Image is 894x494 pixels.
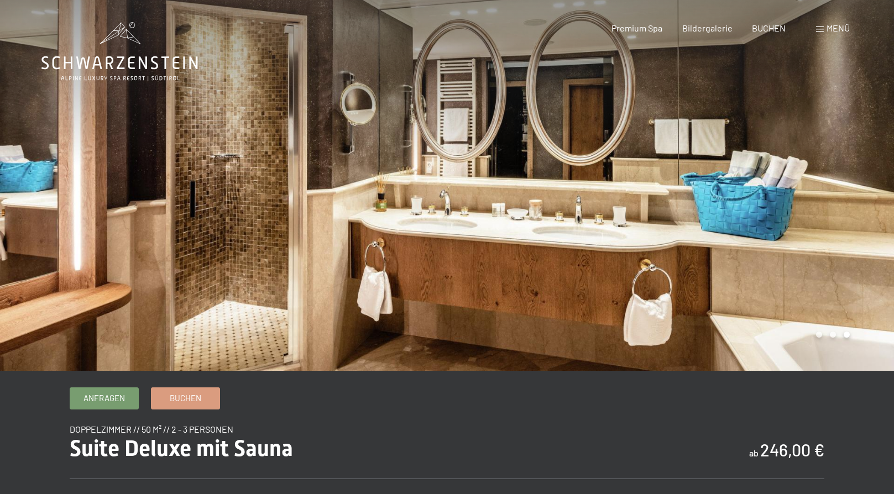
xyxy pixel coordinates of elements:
[749,448,759,458] span: ab
[70,435,293,461] span: Suite Deluxe mit Sauna
[70,424,233,434] span: Doppelzimmer // 50 m² // 2 - 3 Personen
[827,23,850,33] span: Menü
[170,392,201,404] span: Buchen
[83,392,125,404] span: Anfragen
[752,23,786,33] a: BUCHEN
[70,388,138,409] a: Anfragen
[151,388,219,409] a: Buchen
[611,23,662,33] a: Premium Spa
[760,440,824,460] b: 246,00 €
[682,23,733,33] a: Bildergalerie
